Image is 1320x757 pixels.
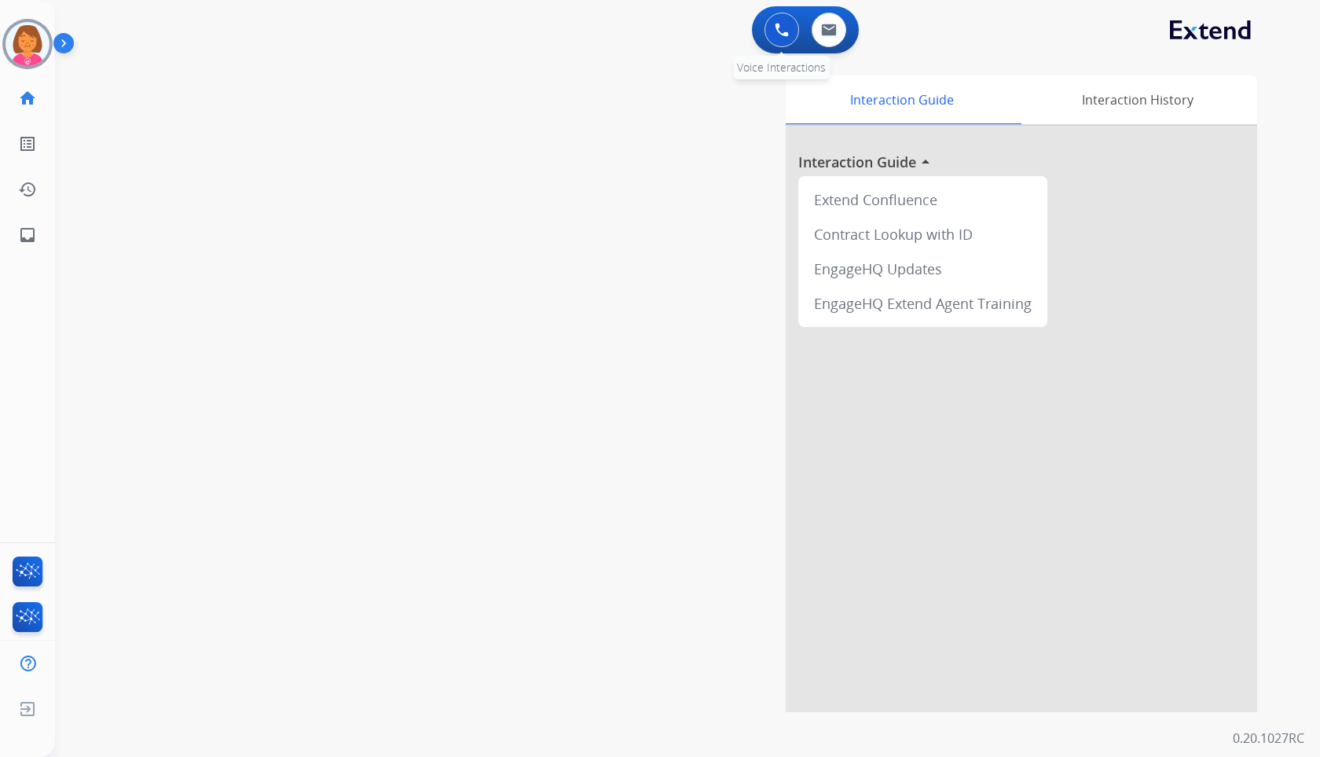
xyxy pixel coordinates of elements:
[805,286,1041,321] div: EngageHQ Extend Agent Training
[18,226,37,244] mat-icon: inbox
[786,75,1017,124] div: Interaction Guide
[18,180,37,199] mat-icon: history
[1017,75,1257,124] div: Interaction History
[805,217,1041,252] div: Contract Lookup with ID
[1233,729,1304,748] p: 0.20.1027RC
[5,22,49,66] img: avatar
[805,182,1041,217] div: Extend Confluence
[805,252,1041,286] div: EngageHQ Updates
[18,89,37,108] mat-icon: home
[18,134,37,153] mat-icon: list_alt
[737,60,826,75] span: Voice Interactions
